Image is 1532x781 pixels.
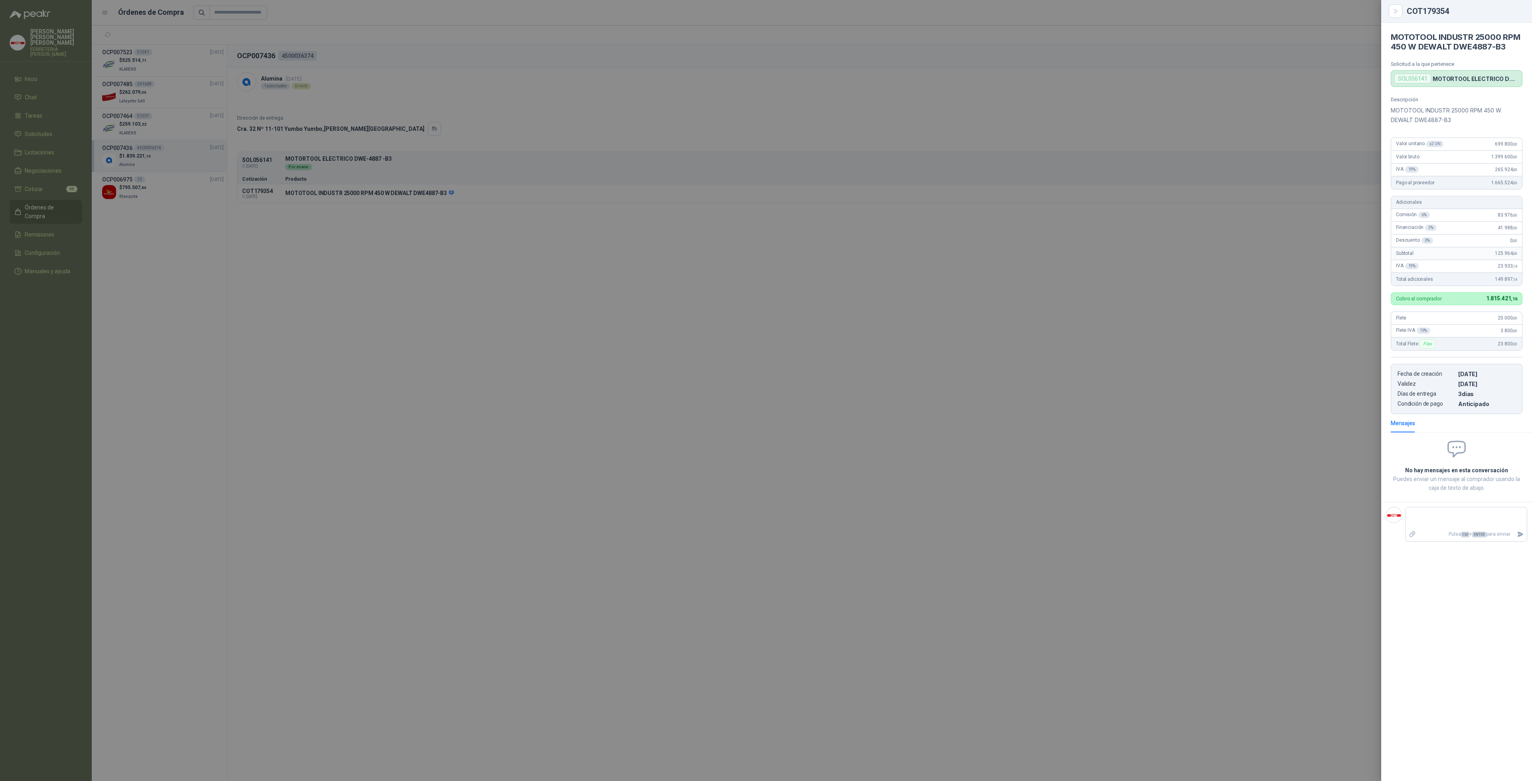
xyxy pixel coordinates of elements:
[1512,168,1517,172] span: ,00
[1391,6,1400,16] button: Close
[1396,263,1419,269] span: IVA
[1512,251,1517,256] span: ,00
[1398,371,1455,377] p: Fecha de creación
[1417,327,1431,334] div: 19 %
[1514,527,1527,541] button: Enviar
[1495,276,1517,282] span: 149.897
[1512,316,1517,320] span: ,00
[1391,475,1522,492] p: Puedes enviar un mensaje al comprador usando la caja de texto de abajo.
[1396,327,1430,334] span: Flete IVA
[1391,32,1522,51] h4: MOTOTOOL INDUSTR 25000 RPM 450 W DEWALT DWE4887-B3
[1498,341,1517,347] span: 23.800
[1512,342,1517,346] span: ,00
[1398,381,1455,387] p: Validez
[1491,154,1517,160] span: 1.399.600
[1510,238,1517,243] span: 0
[1512,181,1517,185] span: ,00
[1495,250,1517,256] span: 125.964
[1486,295,1517,302] span: 1.815.421
[1500,328,1517,333] span: 3.800
[1405,166,1419,173] div: 19 %
[1396,225,1437,231] span: Financiación
[1391,61,1522,67] p: Solicitud a la que pertenece
[1396,237,1433,244] span: Descuento
[1396,180,1435,185] span: Pago al proveedor
[1512,239,1517,243] span: ,00
[1398,390,1455,397] p: Días de entrega
[1495,141,1517,147] span: 699.800
[1425,225,1437,231] div: 3 %
[1498,212,1517,218] span: 83.976
[1391,419,1415,428] div: Mensajes
[1458,371,1516,377] p: [DATE]
[1391,106,1522,125] p: MOTOTOOL INDUSTR 25000 RPM 450 W DEWALT DWE4887-B3
[1498,225,1517,231] span: 41.988
[1472,532,1486,537] span: ENTER
[1394,74,1431,83] div: SOL056141
[1421,237,1433,244] div: 0 %
[1396,166,1419,173] span: IVA
[1419,339,1435,349] div: Flex
[1398,400,1455,407] p: Condición de pago
[1458,400,1516,407] p: Anticipado
[1418,212,1430,218] div: 6 %
[1391,466,1522,475] h2: No hay mensajes en esta conversación
[1433,75,1519,82] p: MOTORTOOL ELECTRICO DWE-4887 -B3
[1458,390,1516,397] p: 3 dias
[1458,381,1516,387] p: [DATE]
[1406,527,1419,541] label: Adjuntar archivos
[1426,141,1443,147] div: x 2 UN
[1391,196,1522,209] div: Adicionales
[1512,264,1517,268] span: ,16
[1396,339,1437,349] span: Total Flete
[1512,329,1517,333] span: ,00
[1512,226,1517,230] span: ,00
[1396,212,1430,218] span: Comisión
[1396,141,1443,147] span: Valor unitario
[1511,296,1517,302] span: ,16
[1405,263,1419,269] div: 19 %
[1498,315,1517,321] span: 20.000
[1407,7,1522,15] div: COT179354
[1396,154,1419,160] span: Valor bruto
[1512,142,1517,146] span: ,00
[1396,250,1414,256] span: Subtotal
[1461,532,1469,537] span: Ctrl
[1491,180,1517,185] span: 1.665.524
[1498,263,1517,269] span: 23.933
[1495,167,1517,172] span: 265.924
[1396,296,1442,301] p: Cobro al comprador
[1396,315,1406,321] span: Flete
[1512,155,1517,159] span: ,00
[1512,213,1517,217] span: ,00
[1386,507,1402,523] img: Company Logo
[1391,97,1522,103] p: Descripción
[1419,527,1514,541] p: Pulsa + para enviar
[1391,273,1522,286] div: Total adicionales
[1512,277,1517,282] span: ,16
